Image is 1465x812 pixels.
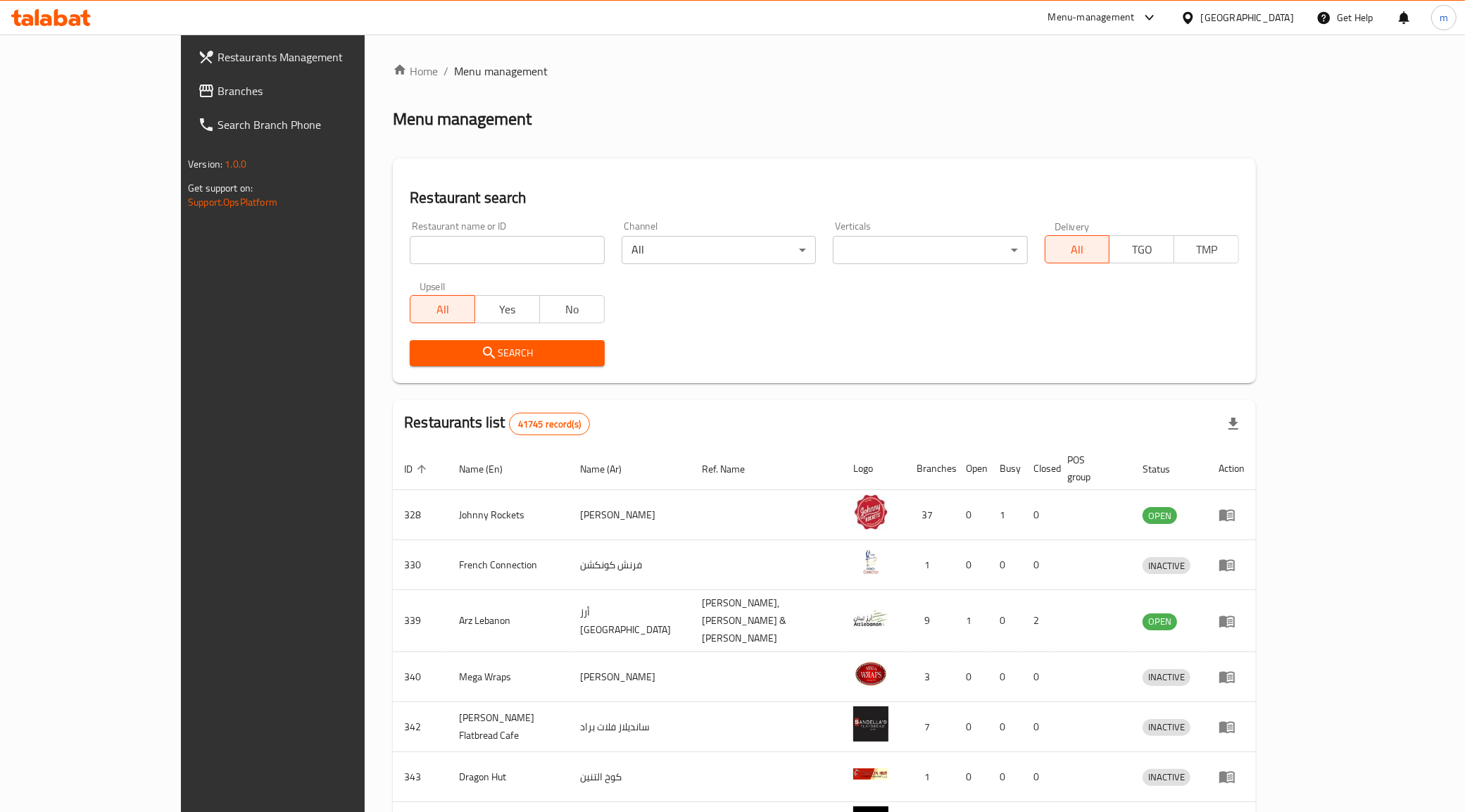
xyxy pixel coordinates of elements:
[1201,10,1294,25] div: [GEOGRAPHIC_DATA]
[410,340,604,366] button: Search
[1048,9,1135,26] div: Menu-management
[955,702,988,752] td: 0
[955,447,988,490] th: Open
[420,281,446,291] label: Upsell
[622,236,816,264] div: All
[1022,490,1056,540] td: 0
[1180,239,1233,260] span: TMP
[1022,447,1056,490] th: Closed
[905,490,955,540] td: 37
[1143,557,1190,574] div: INACTIVE
[188,193,277,211] a: Support.OpsPlatform
[1115,239,1169,260] span: TGO
[1022,590,1056,652] td: 2
[955,752,988,802] td: 0
[188,155,222,173] span: Version:
[988,702,1022,752] td: 0
[1143,558,1190,574] span: INACTIVE
[580,461,640,477] span: Name (Ar)
[1022,652,1056,702] td: 0
[1440,10,1448,25] span: m
[905,447,955,490] th: Branches
[853,544,888,580] img: French Connection
[1022,540,1056,590] td: 0
[187,40,426,74] a: Restaurants Management
[1143,669,1190,685] span: INACTIVE
[416,299,470,320] span: All
[1216,407,1250,441] div: Export file
[569,652,691,702] td: [PERSON_NAME]
[853,656,888,692] img: Mega Wraps
[955,540,988,590] td: 0
[225,155,246,173] span: 1.0.0
[448,752,569,802] td: Dragon Hut
[988,752,1022,802] td: 0
[905,590,955,652] td: 9
[833,236,1027,264] div: ​
[955,490,988,540] td: 0
[1143,508,1177,524] span: OPEN
[421,344,593,362] span: Search
[404,412,590,435] h2: Restaurants list
[988,447,1022,490] th: Busy
[703,461,764,477] span: Ref. Name
[1219,506,1245,523] div: Menu
[691,590,843,652] td: [PERSON_NAME],[PERSON_NAME] & [PERSON_NAME]
[1219,668,1245,685] div: Menu
[393,63,1256,80] nav: breadcrumb
[510,418,589,431] span: 41745 record(s)
[1174,235,1239,263] button: TMP
[188,179,253,197] span: Get support on:
[187,108,426,142] a: Search Branch Phone
[1219,613,1245,630] div: Menu
[905,702,955,752] td: 7
[569,752,691,802] td: كوخ التنين
[444,63,448,80] li: /
[448,590,569,652] td: Arz Lebanon
[1143,507,1177,524] div: OPEN
[853,706,888,742] img: Sandella's Flatbread Cafe
[988,590,1022,652] td: 0
[410,187,1239,208] h2: Restaurant search
[218,116,415,133] span: Search Branch Phone
[404,461,431,477] span: ID
[448,652,569,702] td: Mega Wraps
[1219,556,1245,573] div: Menu
[1219,718,1245,735] div: Menu
[955,590,988,652] td: 1
[569,590,691,652] td: أرز [GEOGRAPHIC_DATA]
[481,299,534,320] span: Yes
[1207,447,1256,490] th: Action
[448,702,569,752] td: [PERSON_NAME] Flatbread Cafe
[1067,451,1114,485] span: POS group
[474,295,540,323] button: Yes
[539,295,605,323] button: No
[1143,769,1190,785] span: INACTIVE
[454,63,548,80] span: Menu management
[988,540,1022,590] td: 0
[1143,613,1177,630] span: OPEN
[569,540,691,590] td: فرنش كونكشن
[448,540,569,590] td: French Connection
[509,413,590,435] div: Total records count
[955,652,988,702] td: 0
[853,601,888,636] img: Arz Lebanon
[1143,719,1190,735] span: INACTIVE
[853,494,888,530] img: Johnny Rockets
[905,540,955,590] td: 1
[1022,752,1056,802] td: 0
[187,74,426,108] a: Branches
[218,49,415,65] span: Restaurants Management
[410,295,475,323] button: All
[546,299,599,320] span: No
[393,108,532,130] h2: Menu management
[905,752,955,802] td: 1
[448,490,569,540] td: Johnny Rockets
[853,756,888,792] img: Dragon Hut
[842,447,905,490] th: Logo
[1055,221,1090,231] label: Delivery
[218,82,415,99] span: Branches
[569,702,691,752] td: سانديلاز فلات براد
[1143,461,1188,477] span: Status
